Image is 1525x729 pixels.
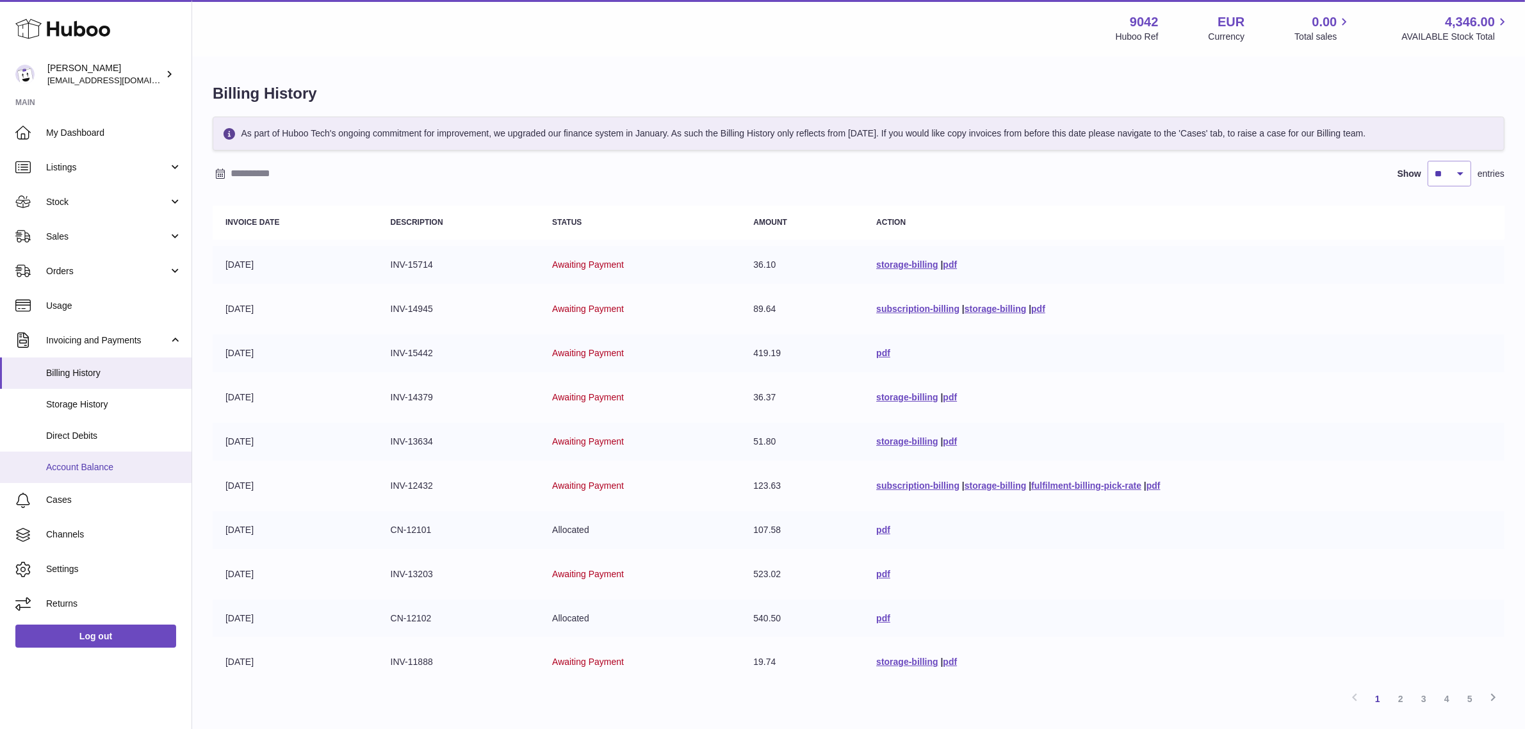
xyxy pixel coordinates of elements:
[876,480,959,491] a: subscription-billing
[213,290,378,328] td: [DATE]
[1209,31,1245,43] div: Currency
[1029,304,1031,314] span: |
[213,555,378,593] td: [DATE]
[876,348,890,358] a: pdf
[1401,31,1510,43] span: AVAILABLE Stock Total
[46,494,182,506] span: Cases
[15,625,176,648] a: Log out
[46,265,168,277] span: Orders
[943,392,958,402] a: pdf
[876,569,890,579] a: pdf
[552,392,624,402] span: Awaiting Payment
[46,367,182,379] span: Billing History
[740,600,863,637] td: 540.50
[213,600,378,637] td: [DATE]
[876,613,890,623] a: pdf
[378,290,540,328] td: INV-14945
[1398,168,1421,180] label: Show
[941,259,943,270] span: |
[552,657,624,667] span: Awaiting Payment
[1366,687,1389,710] a: 1
[941,657,943,667] span: |
[943,259,958,270] a: pdf
[740,246,863,284] td: 36.10
[876,657,938,667] a: storage-billing
[753,218,787,227] strong: Amount
[213,334,378,372] td: [DATE]
[378,423,540,461] td: INV-13634
[941,436,943,446] span: |
[46,528,182,541] span: Channels
[552,304,624,314] span: Awaiting Payment
[552,613,589,623] span: Allocated
[46,563,182,575] span: Settings
[213,423,378,461] td: [DATE]
[1146,480,1161,491] a: pdf
[740,511,863,549] td: 107.58
[1401,13,1510,43] a: 4,346.00 AVAILABLE Stock Total
[1294,31,1351,43] span: Total sales
[876,259,938,270] a: storage-billing
[552,480,624,491] span: Awaiting Payment
[552,218,582,227] strong: Status
[46,430,182,442] span: Direct Debits
[740,423,863,461] td: 51.80
[965,480,1026,491] a: storage-billing
[1478,168,1505,180] span: entries
[15,65,35,84] img: internalAdmin-9042@internal.huboo.com
[1031,304,1045,314] a: pdf
[1029,480,1031,491] span: |
[740,555,863,593] td: 523.02
[213,117,1505,151] div: As part of Huboo Tech's ongoing commitment for improvement, we upgraded our finance system in Jan...
[1218,13,1244,31] strong: EUR
[46,334,168,347] span: Invoicing and Payments
[46,398,182,411] span: Storage History
[1130,13,1159,31] strong: 9042
[552,436,624,446] span: Awaiting Payment
[876,392,938,402] a: storage-billing
[876,525,890,535] a: pdf
[876,218,906,227] strong: Action
[1116,31,1159,43] div: Huboo Ref
[378,246,540,284] td: INV-15714
[47,75,188,85] span: [EMAIL_ADDRESS][DOMAIN_NAME]
[962,304,965,314] span: |
[943,657,958,667] a: pdf
[213,379,378,416] td: [DATE]
[46,161,168,174] span: Listings
[876,436,938,446] a: storage-billing
[378,379,540,416] td: INV-14379
[213,246,378,284] td: [DATE]
[1458,687,1481,710] a: 5
[740,290,863,328] td: 89.64
[1389,687,1412,710] a: 2
[552,259,624,270] span: Awaiting Payment
[1294,13,1351,43] a: 0.00 Total sales
[46,598,182,610] span: Returns
[378,600,540,637] td: CN-12102
[962,480,965,491] span: |
[225,218,279,227] strong: Invoice Date
[46,196,168,208] span: Stock
[740,379,863,416] td: 36.37
[965,304,1026,314] a: storage-billing
[740,467,863,505] td: 123.63
[378,643,540,681] td: INV-11888
[378,467,540,505] td: INV-12432
[552,525,589,535] span: Allocated
[1445,13,1495,31] span: 4,346.00
[213,511,378,549] td: [DATE]
[46,461,182,473] span: Account Balance
[876,304,959,314] a: subscription-billing
[46,231,168,243] span: Sales
[213,643,378,681] td: [DATE]
[47,62,163,86] div: [PERSON_NAME]
[1412,687,1435,710] a: 3
[378,511,540,549] td: CN-12101
[1312,13,1337,31] span: 0.00
[552,348,624,358] span: Awaiting Payment
[213,83,1505,104] h1: Billing History
[213,467,378,505] td: [DATE]
[1031,480,1141,491] a: fulfilment-billing-pick-rate
[391,218,443,227] strong: Description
